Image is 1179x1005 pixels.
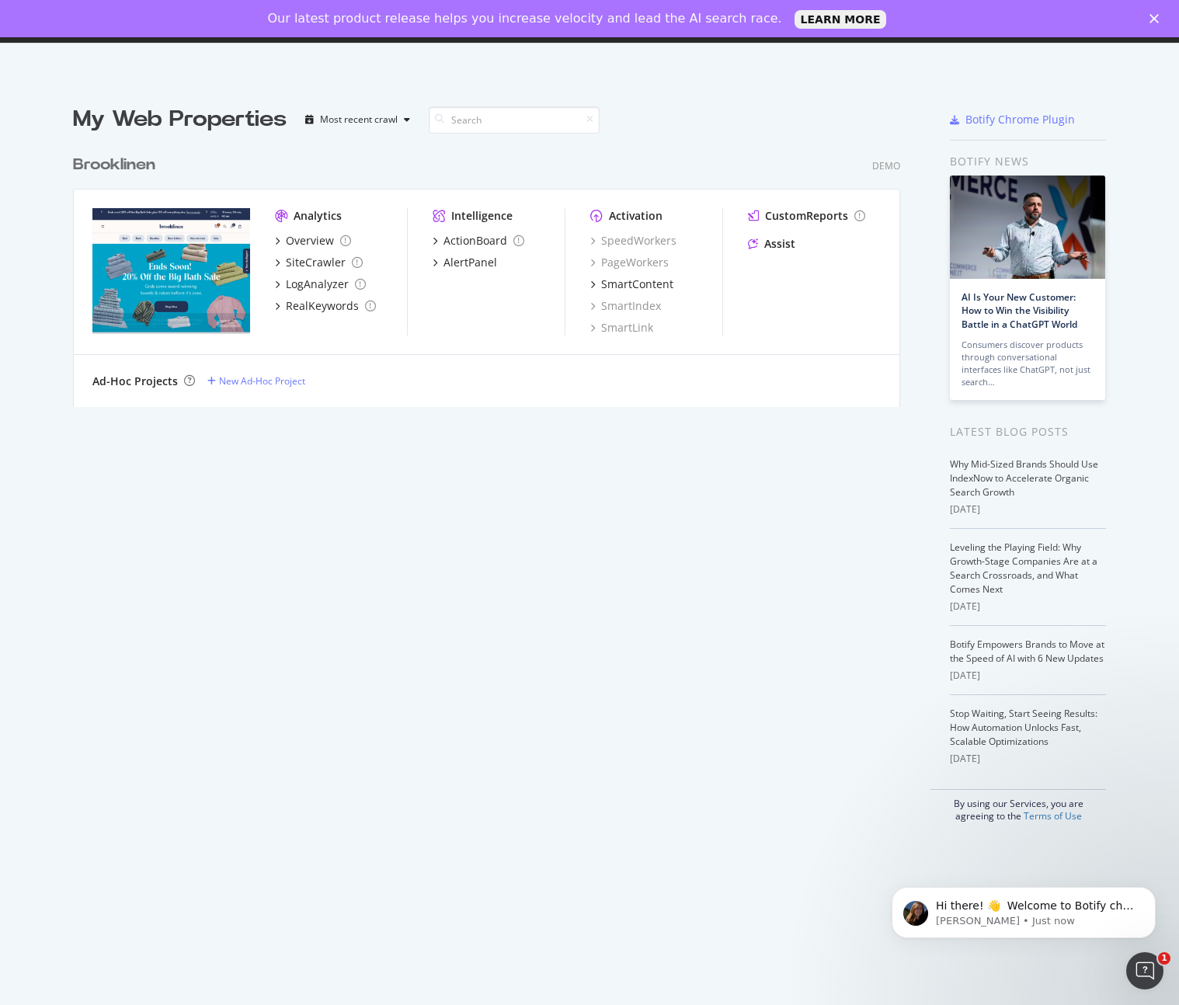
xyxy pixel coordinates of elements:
[950,502,1106,516] div: [DATE]
[73,135,913,407] div: grid
[950,669,1106,683] div: [DATE]
[451,208,513,224] div: Intelligence
[950,112,1075,127] a: Botify Chrome Plugin
[609,208,663,224] div: Activation
[1158,952,1170,965] span: 1
[962,290,1077,330] a: AI Is Your New Customer: How to Win the Visibility Battle in a ChatGPT World
[443,233,507,249] div: ActionBoard
[601,276,673,292] div: SmartContent
[950,176,1105,279] img: AI Is Your New Customer: How to Win the Visibility Battle in a ChatGPT World
[268,11,782,26] div: Our latest product release helps you increase velocity and lead the AI search race.
[962,339,1094,388] div: Consumers discover products through conversational interfaces like ChatGPT, not just search…
[294,208,342,224] div: Analytics
[748,208,865,224] a: CustomReports
[286,255,346,270] div: SiteCrawler
[950,153,1106,170] div: Botify news
[965,112,1075,127] div: Botify Chrome Plugin
[950,707,1097,748] a: Stop Waiting, Start Seeing Results: How Automation Unlocks Fast, Scalable Optimizations
[590,276,673,292] a: SmartContent
[950,600,1106,614] div: [DATE]
[1149,14,1165,23] div: Close
[590,320,653,336] a: SmartLink
[795,10,887,29] a: LEARN MORE
[286,233,334,249] div: Overview
[950,752,1106,766] div: [DATE]
[433,233,524,249] a: ActionBoard
[275,298,376,314] a: RealKeywords
[73,104,287,135] div: My Web Properties
[590,255,669,270] a: PageWorkers
[275,255,363,270] a: SiteCrawler
[950,457,1098,499] a: Why Mid-Sized Brands Should Use IndexNow to Accelerate Organic Search Growth
[748,236,795,252] a: Assist
[443,255,497,270] div: AlertPanel
[73,154,155,176] div: Brooklinen
[1024,809,1082,822] a: Terms of Use
[590,233,676,249] a: SpeedWorkers
[207,374,305,388] a: New Ad-Hoc Project
[275,233,351,249] a: Overview
[950,423,1106,440] div: Latest Blog Posts
[429,106,600,134] input: Search
[320,115,398,124] div: Most recent crawl
[590,298,661,314] a: SmartIndex
[950,638,1104,665] a: Botify Empowers Brands to Move at the Speed of AI with 6 New Updates
[433,255,497,270] a: AlertPanel
[73,154,162,176] a: Brooklinen
[219,374,305,388] div: New Ad-Hoc Project
[92,374,178,389] div: Ad-Hoc Projects
[930,789,1106,822] div: By using our Services, you are agreeing to the
[299,107,416,132] button: Most recent crawl
[286,276,349,292] div: LogAnalyzer
[286,298,359,314] div: RealKeywords
[275,276,366,292] a: LogAnalyzer
[950,541,1097,596] a: Leveling the Playing Field: Why Growth-Stage Companies Are at a Search Crossroads, and What Comes...
[764,236,795,252] div: Assist
[872,159,900,172] div: Demo
[92,208,250,334] img: Brooklinen
[868,854,1179,963] iframe: Intercom notifications message
[765,208,848,224] div: CustomReports
[1126,952,1163,989] iframe: Intercom live chat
